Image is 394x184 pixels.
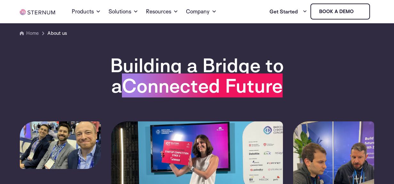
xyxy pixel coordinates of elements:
[20,9,55,15] img: sternum iot
[310,4,370,19] a: Book a demo
[73,55,321,96] h1: Building a Bridge to a
[122,73,283,97] span: Connected Future
[47,29,67,37] span: About us
[269,5,307,18] a: Get Started
[26,30,39,36] a: Home
[356,9,361,14] img: sternum iot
